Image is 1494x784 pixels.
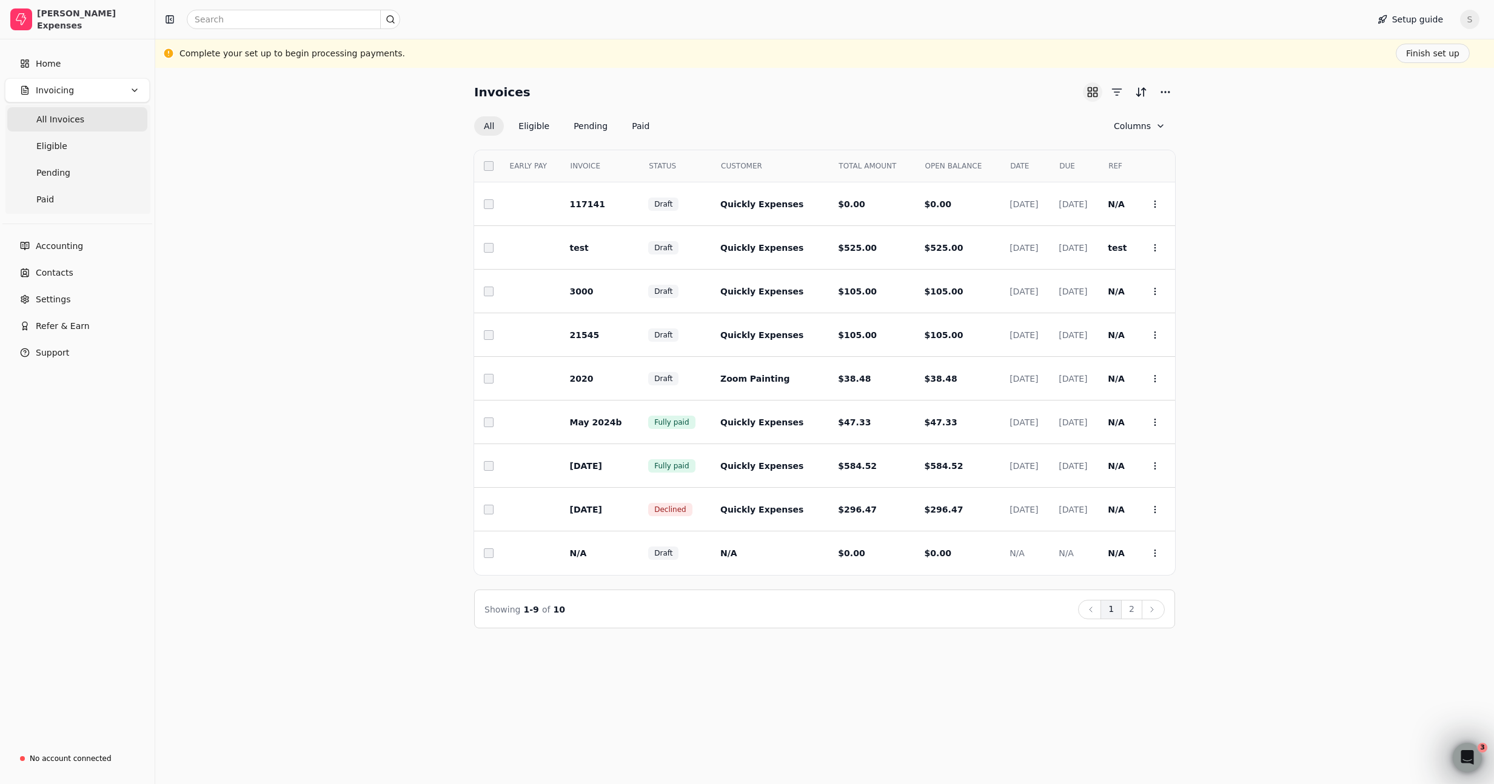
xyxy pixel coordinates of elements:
[7,161,147,185] a: Pending
[1010,374,1038,384] span: [DATE]
[5,51,150,76] a: Home
[720,374,789,384] span: Zoom Painting
[554,605,565,614] span: 10
[1121,600,1142,619] button: 2
[925,505,963,514] span: $296.47
[1108,243,1127,253] span: test
[838,243,877,253] span: $525.00
[838,461,877,471] span: $584.52
[5,341,150,365] button: Support
[1059,287,1087,296] span: [DATE]
[925,374,957,384] span: $38.48
[1100,600,1122,619] button: 1
[1010,548,1025,558] span: N/A
[1059,548,1074,558] span: N/A
[925,417,957,427] span: $47.33
[1108,548,1125,558] span: N/A
[1010,199,1038,209] span: [DATE]
[1478,743,1487,752] span: 3
[1108,287,1125,296] span: N/A
[925,548,951,558] span: $0.00
[524,605,539,614] span: 1 - 9
[1460,10,1479,29] button: S
[622,116,659,136] button: Paid
[654,460,689,471] span: Fully paid
[1010,243,1038,253] span: [DATE]
[570,330,600,340] span: 21545
[484,605,520,614] span: Showing
[925,287,963,296] span: $105.00
[720,287,803,296] span: Quickly Expenses
[654,199,672,210] span: Draft
[1108,417,1125,427] span: N/A
[838,330,877,340] span: $105.00
[838,417,871,427] span: $47.33
[654,548,672,559] span: Draft
[654,286,672,297] span: Draft
[1010,330,1038,340] span: [DATE]
[36,113,84,126] span: All Invoices
[36,167,70,179] span: Pending
[1010,161,1029,171] span: DATE
[5,314,150,338] button: Refer & Earn
[925,461,963,471] span: $584.52
[721,161,762,171] span: CUSTOMER
[838,548,865,558] span: $0.00
[36,267,73,279] span: Contacts
[36,140,67,153] span: Eligible
[838,287,877,296] span: $105.00
[654,330,672,341] span: Draft
[720,199,803,209] span: Quickly Expenses
[1010,461,1038,471] span: [DATE]
[654,417,689,428] span: Fully paid
[1059,161,1075,171] span: DUE
[570,243,589,253] span: test
[179,47,405,60] div: Complete your set up to begin processing payments.
[5,748,150,769] a: No account connected
[720,505,803,514] span: Quickly Expenses
[1059,199,1087,209] span: [DATE]
[654,242,672,253] span: Draft
[570,417,622,427] span: May 2024b
[1059,374,1087,384] span: [DATE]
[509,116,559,136] button: Eligible
[1108,161,1122,171] span: REF
[5,287,150,311] a: Settings
[1108,505,1125,514] span: N/A
[1131,82,1151,102] button: Sort
[720,417,803,427] span: Quickly Expenses
[720,330,803,340] span: Quickly Expenses
[570,548,587,558] span: N/A
[187,10,400,29] input: Search
[1156,82,1175,102] button: More
[570,199,605,209] span: 117141
[925,199,951,209] span: $0.00
[564,116,617,136] button: Pending
[839,161,896,171] span: TOTAL AMOUNT
[654,373,672,384] span: Draft
[1108,330,1125,340] span: N/A
[1368,10,1453,29] button: Setup guide
[570,374,594,384] span: 2020
[474,116,659,136] div: Invoice filter options
[510,161,547,171] span: EARLY PAY
[1108,199,1125,209] span: N/A
[654,504,686,515] span: Declined
[925,330,963,340] span: $105.00
[1104,116,1175,136] button: Column visibility settings
[1453,743,1482,772] iframe: Intercom live chat
[36,193,54,206] span: Paid
[37,7,144,32] div: [PERSON_NAME] Expenses
[570,505,602,514] span: [DATE]
[1396,44,1470,63] button: Finish set up
[542,605,551,614] span: of
[7,134,147,158] a: Eligible
[7,107,147,131] a: All Invoices
[5,261,150,285] a: Contacts
[1059,330,1087,340] span: [DATE]
[36,58,61,70] span: Home
[474,82,531,102] h2: Invoices
[720,461,803,471] span: Quickly Expenses
[7,187,147,211] a: Paid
